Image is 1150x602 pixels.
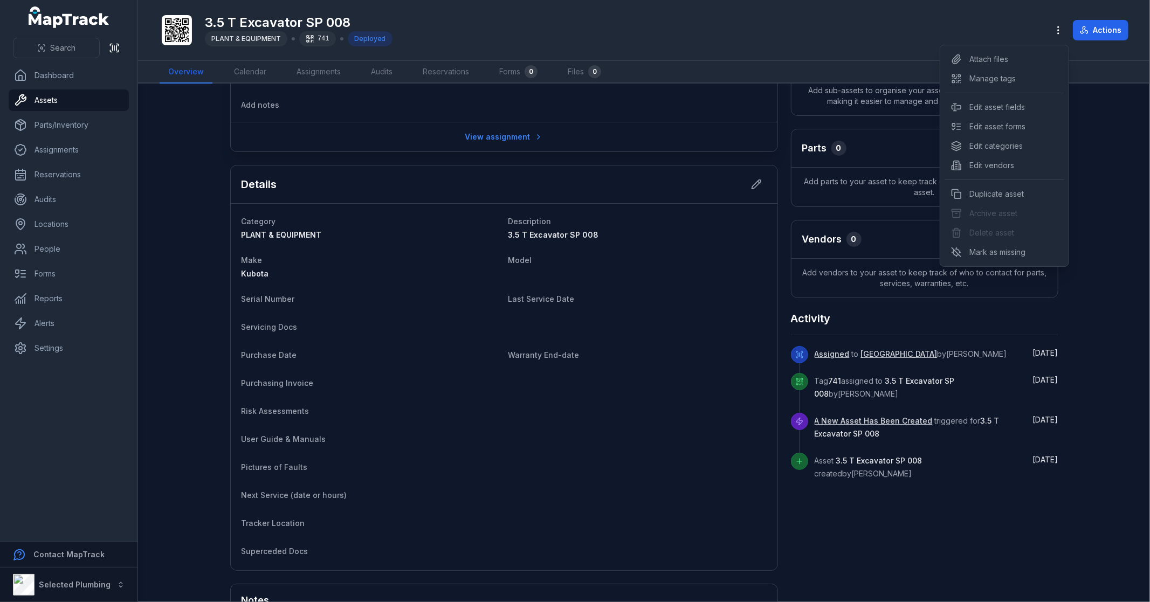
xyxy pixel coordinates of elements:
[945,204,1064,223] div: Archive asset
[945,156,1064,175] div: Edit vendors
[945,50,1064,69] div: Attach files
[945,117,1064,136] div: Edit asset forms
[945,136,1064,156] div: Edit categories
[945,69,1064,88] div: Manage tags
[945,223,1064,243] div: Delete asset
[945,184,1064,204] div: Duplicate asset
[945,98,1064,117] div: Edit asset fields
[945,243,1064,262] div: Mark as missing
